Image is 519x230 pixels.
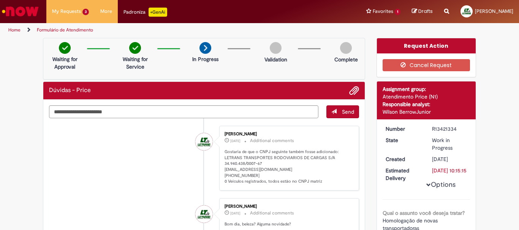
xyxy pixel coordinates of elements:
[250,210,294,216] small: Additional comments
[383,108,470,116] div: Wilson BerrowJunior
[1,4,40,19] img: ServiceNow
[383,210,465,216] b: Qual o assunto você deseja tratar?
[380,125,427,133] dt: Number
[46,55,83,70] p: Waiting for Approval
[37,27,93,33] a: Formulário de Atendimento
[149,8,167,17] p: +GenAi
[380,155,427,163] dt: Created
[225,149,351,185] p: Gostaria de que o CNPJ seguinte também fosse adicionado: LETRANS TRANSPORTES RODOVIARIOS DE CARGA...
[225,132,351,136] div: [PERSON_NAME]
[383,59,470,71] button: Cancel Request
[264,56,287,63] p: Validation
[373,8,393,15] span: Favorites
[49,105,318,118] textarea: Type your message here...
[377,38,476,53] div: Request Action
[117,55,153,70] p: Waiting for Service
[383,100,470,108] div: Responsible analyst:
[230,139,241,143] time: 22/08/2025 08:20:57
[129,42,141,54] img: check-circle-green.png
[195,205,213,223] div: Anderson Andrade
[123,8,167,17] div: Padroniza
[270,42,282,54] img: img-circle-grey.png
[230,139,241,143] span: [DATE]
[6,23,340,37] ul: Page breadcrumbs
[250,138,294,144] small: Additional comments
[418,8,433,15] span: Drafts
[380,167,427,182] dt: Estimated Delivery
[49,87,91,94] h2: Dúvidas - Price Ticket history
[383,85,470,93] div: Assignment group:
[100,8,112,15] span: More
[475,8,513,14] span: [PERSON_NAME]
[412,8,433,15] a: Drafts
[225,221,351,227] p: Bom dia, beleza? Alguma novidade?
[349,86,359,95] button: Add attachments
[225,204,351,209] div: [PERSON_NAME]
[342,108,354,115] span: Send
[59,42,71,54] img: check-circle-green.png
[380,136,427,144] dt: State
[8,27,21,33] a: Home
[383,93,470,100] div: Atendimento Price (N1)
[432,156,448,163] time: 15/08/2025 15:06:47
[192,55,218,63] p: In Progress
[230,211,241,216] time: 22/08/2025 08:18:03
[52,8,81,15] span: My Requests
[432,155,467,163] div: 15/08/2025 15:06:47
[326,105,359,118] button: Send
[334,56,358,63] p: Complete
[230,211,241,216] span: [DATE]
[432,167,467,174] div: [DATE] 10:15:15
[82,9,89,15] span: 3
[340,42,352,54] img: img-circle-grey.png
[432,136,467,152] div: Work in Progress
[199,42,211,54] img: arrow-next.png
[432,125,467,133] div: R13421334
[395,9,400,15] span: 1
[195,133,213,150] div: Anderson Andrade
[432,156,448,163] span: [DATE]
